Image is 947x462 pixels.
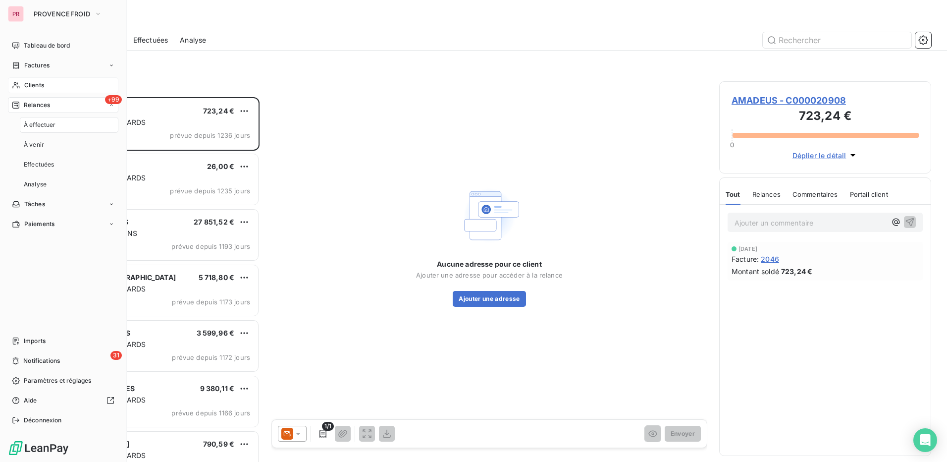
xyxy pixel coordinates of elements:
[34,10,90,18] span: PROVENCEFROID
[23,356,60,365] span: Notifications
[24,337,46,346] span: Imports
[24,120,56,129] span: À effectuer
[732,107,919,127] h3: 723,24 €
[732,94,919,107] span: AMADEUS - C000020908
[730,141,734,149] span: 0
[133,35,168,45] span: Effectuées
[24,160,54,169] span: Effectuées
[24,41,70,50] span: Tableau de bord
[24,220,54,229] span: Paiements
[24,101,50,110] span: Relances
[416,271,563,279] span: Ajouter une adresse pour accéder à la relance
[172,353,250,361] span: prévue depuis 1172 jours
[761,254,779,264] span: 2046
[110,351,122,360] span: 31
[726,190,740,198] span: Tout
[170,187,250,195] span: prévue depuis 1235 jours
[48,97,260,462] div: grid
[8,440,69,456] img: Logo LeanPay
[24,416,62,425] span: Déconnexion
[322,422,334,431] span: 1/1
[24,140,44,149] span: À venir
[24,200,45,209] span: Tâches
[792,190,838,198] span: Commentaires
[171,242,250,250] span: prévue depuis 1193 jours
[850,190,888,198] span: Portail client
[199,273,235,282] span: 5 718,80 €
[105,95,122,104] span: +99
[180,35,206,45] span: Analyse
[171,409,250,417] span: prévue depuis 1166 jours
[24,61,50,70] span: Factures
[24,396,37,405] span: Aide
[732,266,779,277] span: Montant soldé
[197,329,235,337] span: 3 599,96 €
[792,150,846,161] span: Déplier le détail
[8,6,24,22] div: PR
[203,107,234,115] span: 723,24 €
[437,259,541,269] span: Aucune adresse pour ce client
[781,266,812,277] span: 723,24 €
[8,393,118,408] a: Aide
[789,150,861,161] button: Déplier le détail
[453,291,526,307] button: Ajouter une adresse
[24,180,47,189] span: Analyse
[738,246,757,252] span: [DATE]
[24,81,44,90] span: Clients
[24,376,91,385] span: Paramètres et réglages
[763,32,911,48] input: Rechercher
[194,218,234,226] span: 27 851,52 €
[200,384,235,393] span: 9 380,11 €
[207,162,234,171] span: 26,00 €
[732,254,759,264] span: Facture :
[172,298,250,306] span: prévue depuis 1173 jours
[170,131,250,139] span: prévue depuis 1236 jours
[665,426,701,442] button: Envoyer
[458,184,521,247] img: Empty state
[203,440,234,448] span: 790,59 €
[752,190,781,198] span: Relances
[913,428,937,452] div: Open Intercom Messenger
